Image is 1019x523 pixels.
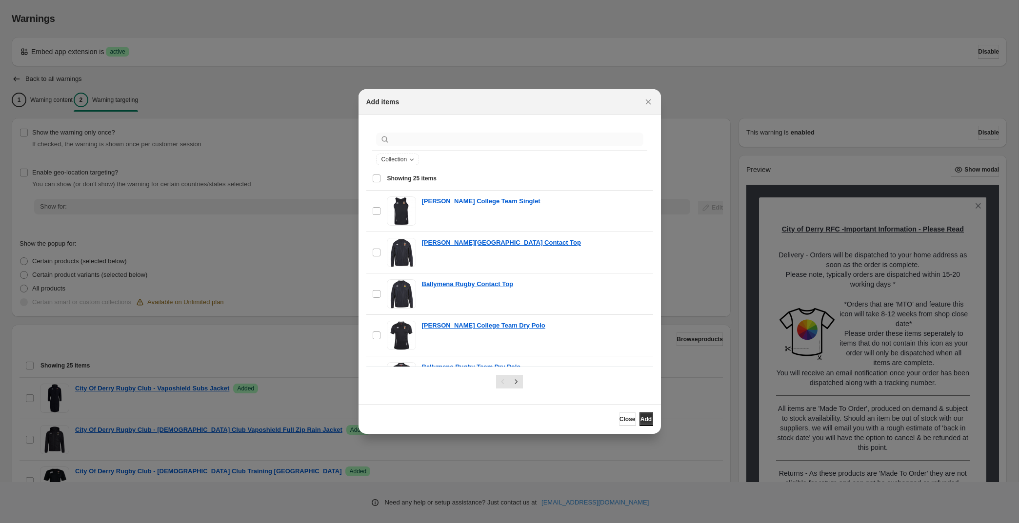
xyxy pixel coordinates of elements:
[422,196,540,206] a: [PERSON_NAME] College Team Singlet
[641,95,655,109] button: Close
[366,97,400,107] h2: Add items
[387,362,416,391] img: Ballymena Rugby Team Dry Polo
[387,279,416,309] img: Ballymena Rugby Contact Top
[496,375,523,388] nav: Pagination
[381,155,407,163] span: Collection
[387,174,437,182] span: Showing 25 items
[422,321,545,330] a: [PERSON_NAME] College Team Dry Polo
[619,415,636,423] span: Close
[387,321,416,350] img: Campbell College Team Dry Polo
[387,196,416,226] img: Campbell College Team Singlet
[639,412,653,426] button: Add
[619,412,636,426] button: Close
[422,238,581,248] a: [PERSON_NAME][GEOGRAPHIC_DATA] Contact Top
[640,415,652,423] span: Add
[377,154,419,165] button: Collection
[509,375,523,388] button: Next
[422,279,514,289] a: Ballymena Rugby Contact Top
[422,362,521,372] a: Ballymena Rugby Team Dry Polo
[387,238,416,267] img: Campbell College Contact Top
